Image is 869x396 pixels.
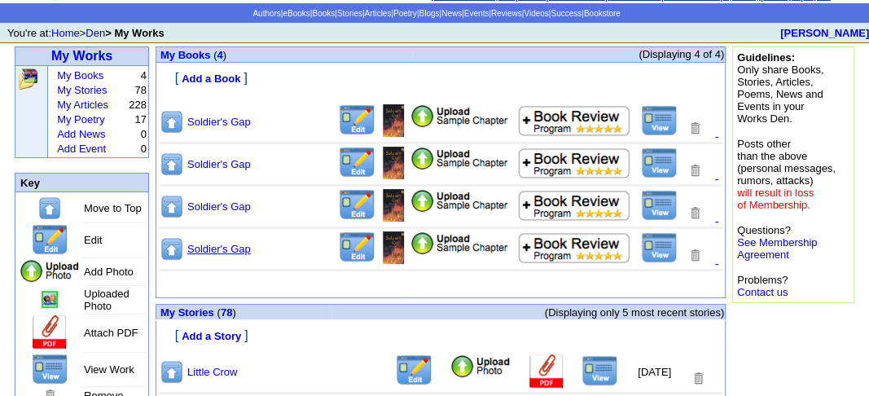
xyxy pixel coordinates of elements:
a: Stories [337,9,362,18]
img: Edit this Title [338,104,376,136]
img: Edit this Title [338,231,376,263]
img: Add/Remove Photo [42,291,58,308]
font: Attach PDF [84,327,138,339]
font: Questions? [737,224,817,261]
img: Add to Book Review Program [518,105,631,136]
img: Add/Remove Photo [383,147,404,179]
font: 78 [135,84,147,96]
img: shim.gif [157,291,163,297]
a: . [715,167,718,181]
img: Add/Remove Photo [383,189,404,222]
span: (Displaying 4 of 4) [639,48,724,60]
img: View this Title [641,190,678,221]
a: Events [464,9,489,18]
font: Problems? [737,274,788,298]
img: Add/Remove Photo [383,231,404,264]
img: Move to top [160,109,184,134]
span: ) [223,49,226,61]
img: Edit this Title [338,189,376,221]
a: 4 [217,49,223,61]
img: Move to top [160,236,184,262]
a: Contact us [737,286,788,298]
img: Removes this Title [687,163,702,178]
img: View this Page [32,354,68,385]
img: Add Attachment PDF [410,147,508,170]
font: 17 [135,113,147,125]
img: shim.gif [157,345,163,350]
font: [ [175,328,178,342]
img: Click to add, upload, edit and remove all your books, stories, articles and poems. [17,68,39,90]
font: Move to Top [84,202,142,214]
img: Add Attachment PDF [410,104,508,128]
font: 0 [141,128,147,140]
img: Edit this Title [31,224,69,256]
a: Soldier's Gap [187,158,251,170]
img: shim.gif [157,321,163,327]
img: Add Attachment PDF [410,231,508,255]
a: My Poetry [57,113,105,125]
a: eBooks [283,9,309,18]
img: Add to Book Review Program [518,147,631,178]
font: Only share Books, Stories, Articles, Poems, News and Events in your Works Den. [737,51,823,125]
a: Articles [364,9,391,18]
a: [PERSON_NAME] [780,27,869,39]
a: Reviews [491,9,522,18]
img: View this Title [582,355,618,386]
a: My Books [57,69,103,81]
font: ] [244,71,247,85]
a: Bookstore [584,9,621,18]
a: Home [51,27,80,39]
a: Soldier's Gap [187,116,251,128]
a: Authors [252,9,280,18]
img: shim.gif [157,64,163,69]
a: . [715,252,718,266]
font: My Books [160,49,210,61]
img: Add Attachment PDF [410,189,508,213]
font: ] [244,328,248,342]
a: Add a Story [182,328,241,342]
a: Videos [524,9,548,18]
img: Move to top [37,196,62,221]
img: Add/Remove Photo [383,104,404,137]
a: Add a Book [182,71,240,85]
a: Poetry [393,9,417,18]
span: ( [213,49,217,61]
a: News [441,9,462,18]
img: Removes this Title [687,121,702,136]
span: ( [217,306,221,319]
a: Soldier's Gap [187,200,251,213]
img: Move to top [160,194,184,219]
a: . [715,209,718,223]
img: View this Title [641,105,678,136]
font: will result in loss of Membership. [737,187,814,211]
a: Books [312,9,335,18]
font: View Work [84,363,134,376]
img: shim.gif [438,298,444,304]
p: (Displaying only 5 most recent stories) [332,306,724,319]
font: You're at: > [7,27,165,39]
a: Soldier's Gap [187,243,251,255]
img: Edit this Title [338,147,376,178]
a: Add News [57,128,105,140]
img: Add Photo [450,354,511,379]
img: shim.gif [157,87,163,93]
a: Little Crow [187,366,237,378]
span: ) [232,306,235,319]
img: Add to Book Review Program [518,190,631,221]
img: Removes this Title [687,205,702,221]
img: Add to Book Review Program [518,232,631,263]
font: Add Photo [84,266,134,278]
img: Add Attachment [31,315,68,350]
img: Move to top [160,152,184,177]
b: > My Works [105,27,164,39]
img: Removes this Title [687,248,702,263]
font: 228 [129,99,147,111]
a: My Articles [57,99,108,111]
a: . [715,125,718,139]
b: Guidelines: [737,51,795,64]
